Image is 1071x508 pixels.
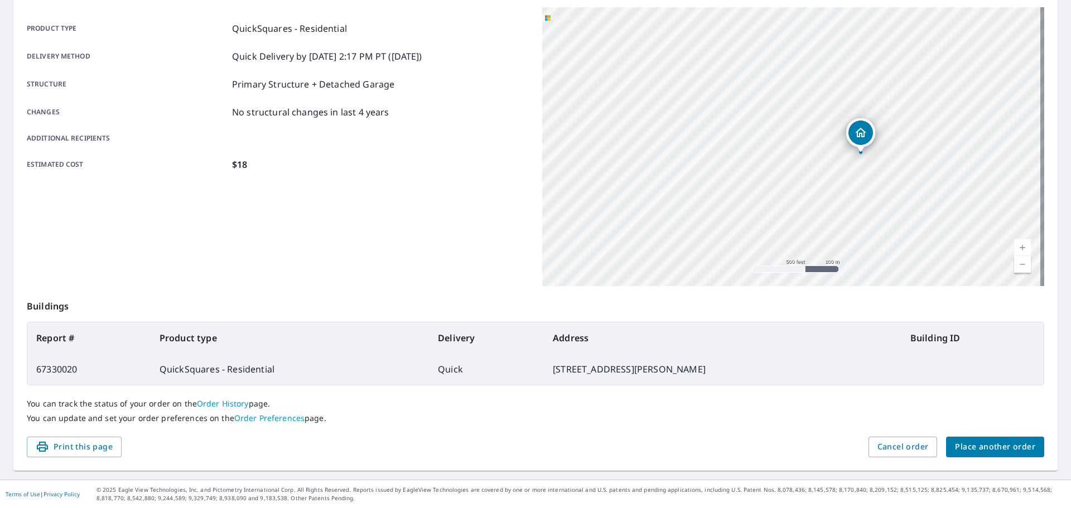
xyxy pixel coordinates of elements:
[197,398,249,409] a: Order History
[955,440,1035,454] span: Place another order
[27,133,228,143] p: Additional recipients
[27,437,122,457] button: Print this page
[27,413,1044,423] p: You can update and set your order preferences on the page.
[1014,239,1031,256] a: Current Level 16, Zoom In
[544,322,901,354] th: Address
[901,322,1044,354] th: Building ID
[232,158,247,171] p: $18
[232,50,422,63] p: Quick Delivery by [DATE] 2:17 PM PT ([DATE])
[97,486,1065,502] p: © 2025 Eagle View Technologies, Inc. and Pictometry International Corp. All Rights Reserved. Repo...
[27,105,228,119] p: Changes
[151,322,429,354] th: Product type
[27,354,151,385] td: 67330020
[36,440,113,454] span: Print this page
[44,490,80,498] a: Privacy Policy
[429,354,544,385] td: Quick
[946,437,1044,457] button: Place another order
[27,158,228,171] p: Estimated cost
[151,354,429,385] td: QuickSquares - Residential
[234,413,305,423] a: Order Preferences
[27,286,1044,322] p: Buildings
[429,322,544,354] th: Delivery
[877,440,929,454] span: Cancel order
[27,22,228,35] p: Product type
[27,50,228,63] p: Delivery method
[846,118,875,153] div: Dropped pin, building 1, Residential property, 1801 N 1st St Hamilton, MT 59840
[232,78,394,91] p: Primary Structure + Detached Garage
[869,437,938,457] button: Cancel order
[6,490,40,498] a: Terms of Use
[6,491,80,497] p: |
[27,399,1044,409] p: You can track the status of your order on the page.
[1014,256,1031,273] a: Current Level 16, Zoom Out
[544,354,901,385] td: [STREET_ADDRESS][PERSON_NAME]
[27,322,151,354] th: Report #
[27,78,228,91] p: Structure
[232,105,389,119] p: No structural changes in last 4 years
[232,22,347,35] p: QuickSquares - Residential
